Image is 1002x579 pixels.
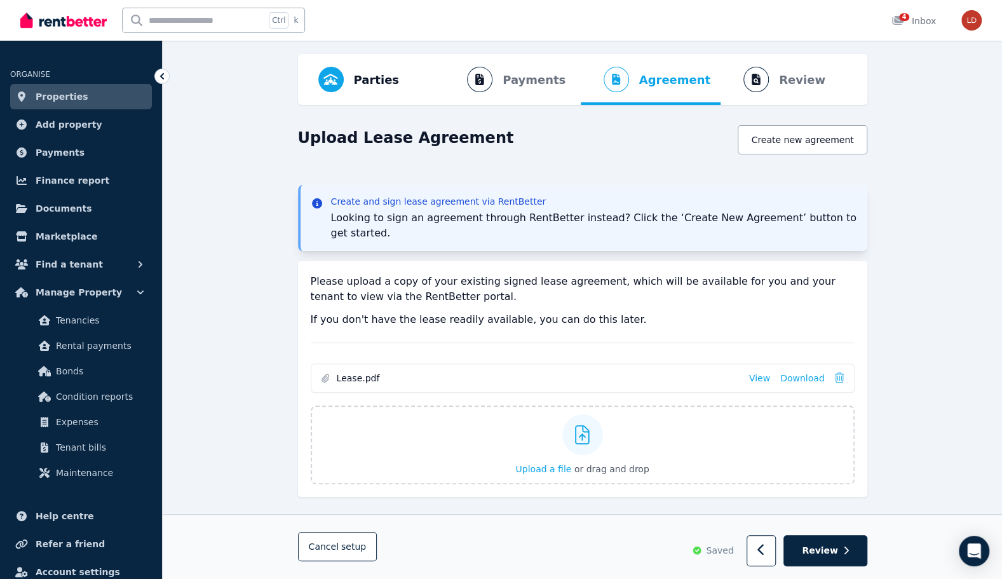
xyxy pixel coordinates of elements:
[749,372,770,385] a: View
[515,463,649,475] button: Upload a file or drag and drop
[36,89,88,104] span: Properties
[10,168,152,193] a: Finance report
[341,541,366,554] span: setup
[56,313,142,328] span: Tenancies
[10,112,152,137] a: Add property
[298,533,377,562] button: Cancelsetup
[36,201,92,216] span: Documents
[15,358,147,384] a: Bonds
[961,10,982,31] img: Laura Doherty Bryant
[10,140,152,165] a: Payments
[56,465,142,480] span: Maintenance
[15,384,147,409] a: Condition reports
[56,440,142,455] span: Tenant bills
[20,11,107,30] img: RentBetter
[738,125,867,154] button: Create new agreement
[308,54,409,105] button: Parties
[36,145,85,160] span: Payments
[959,536,989,566] div: Open Intercom Messenger
[294,15,298,25] span: k
[515,464,571,474] span: Upload a file
[36,285,122,300] span: Manage Property
[36,229,97,244] span: Marketplace
[10,503,152,529] a: Help centre
[10,224,152,249] a: Marketplace
[802,545,838,557] span: Review
[311,312,855,327] p: If you don't have the lease readily available, you can do this later.
[10,531,152,557] a: Refer a friend
[56,389,142,404] span: Condition reports
[15,460,147,486] a: Maintenance
[10,70,50,79] span: ORGANISE
[581,54,721,105] button: Agreement
[354,71,399,89] span: Parties
[298,128,514,148] h1: Upload Lease Agreement
[15,435,147,460] a: Tenant bills
[311,274,855,304] p: Please upload a copy of your existing signed lease agreement, which will be available for you and...
[899,13,909,21] span: 4
[15,333,147,358] a: Rental payments
[298,54,867,105] nav: Progress
[36,173,109,188] span: Finance report
[36,117,102,132] span: Add property
[639,71,711,89] span: Agreement
[10,196,152,221] a: Documents
[56,364,142,379] span: Bonds
[780,372,825,385] a: Download
[56,338,142,353] span: Rental payments
[891,15,936,27] div: Inbox
[15,308,147,333] a: Tenancies
[269,12,288,29] span: Ctrl
[10,252,152,277] button: Find a tenant
[36,536,105,552] span: Refer a friend
[574,464,649,474] span: or drag and drop
[706,545,733,557] span: Saved
[783,536,867,567] button: Review
[10,84,152,109] a: Properties
[36,508,94,524] span: Help centre
[10,280,152,305] button: Manage Property
[337,372,739,385] span: Lease.pdf
[309,542,367,552] span: Cancel
[15,409,147,435] a: Expenses
[331,195,857,241] div: Looking to sign an agreement through RentBetter instead? Click the ‘Create New Agreement’ button ...
[56,414,142,430] span: Expenses
[331,195,857,208] h3: Create and sign lease agreement via RentBetter
[36,257,103,272] span: Find a tenant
